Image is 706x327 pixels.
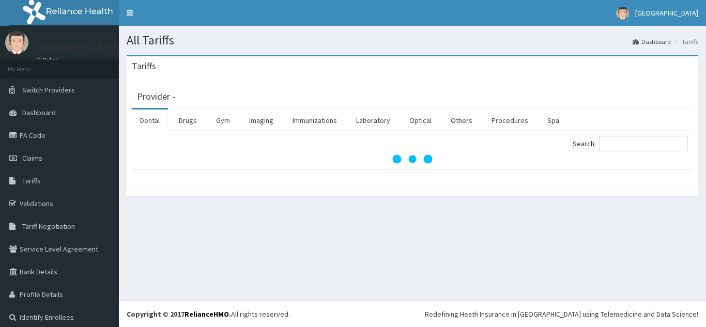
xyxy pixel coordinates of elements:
[22,222,75,231] span: Tariff Negotiation
[241,110,282,131] a: Imaging
[22,85,75,95] span: Switch Providers
[442,110,481,131] a: Others
[22,153,42,163] span: Claims
[348,110,398,131] a: Laboratory
[22,108,56,117] span: Dashboard
[425,309,698,319] div: Redefining Heath Insurance in [GEOGRAPHIC_DATA] using Telemedicine and Data Science!
[635,8,698,18] span: [GEOGRAPHIC_DATA]
[127,34,698,47] h1: All Tariffs
[633,37,671,46] a: Dashboard
[137,92,175,101] h3: Provider -
[132,110,168,131] a: Dental
[599,136,688,151] input: Search:
[616,7,629,20] img: User Image
[36,56,61,64] a: Online
[672,37,698,46] li: Tariffs
[127,309,231,319] strong: Copyright © 2017 .
[22,176,41,185] span: Tariffs
[119,301,706,327] footer: All rights reserved.
[185,309,229,319] a: RelianceHMO
[36,42,121,51] p: [GEOGRAPHIC_DATA]
[539,110,567,131] a: Spa
[132,61,156,71] h3: Tariffs
[5,31,28,54] img: User Image
[171,110,205,131] a: Drugs
[573,136,688,151] label: Search:
[284,110,345,131] a: Immunizations
[392,138,433,180] svg: audio-loading
[401,110,440,131] a: Optical
[483,110,536,131] a: Procedures
[208,110,238,131] a: Gym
